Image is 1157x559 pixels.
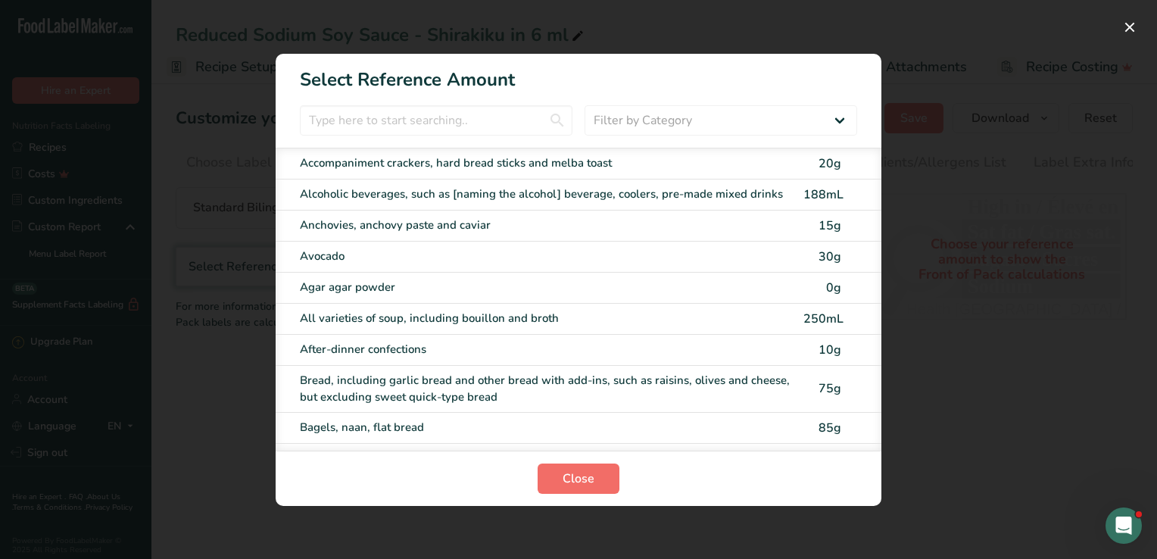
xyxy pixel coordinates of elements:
[1106,507,1142,544] iframe: Intercom live chat
[300,105,572,136] input: Type here to start searching..
[826,279,841,296] span: 0g
[563,470,594,488] span: Close
[300,310,794,327] div: All varieties of soup, including bouillon and broth
[803,310,844,328] div: 250mL
[300,248,794,265] div: Avocado
[300,450,794,467] div: Brownies, dessert squares and bars
[300,341,794,358] div: After-dinner confections
[819,248,841,265] span: 30g
[300,155,794,172] div: Accompaniment crackers, hard bread sticks and melba toast
[819,342,841,358] span: 10g
[819,420,841,436] span: 85g
[819,380,841,397] span: 75g
[300,279,794,296] div: Agar agar powder
[538,464,619,494] button: Close
[819,155,841,172] span: 20g
[300,372,794,406] div: Bread, including garlic bread and other bread with add-ins, such as raisins, olives and cheese, b...
[300,419,794,436] div: Bagels, naan, flat bread
[300,217,794,234] div: Anchovies, anchovy paste and caviar
[276,54,881,93] h1: Select Reference Amount
[803,186,844,204] div: 188mL
[819,217,841,234] span: 15g
[300,186,794,203] div: Alcoholic beverages, such as [naming the alcohol] beverage, coolers, pre-made mixed drinks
